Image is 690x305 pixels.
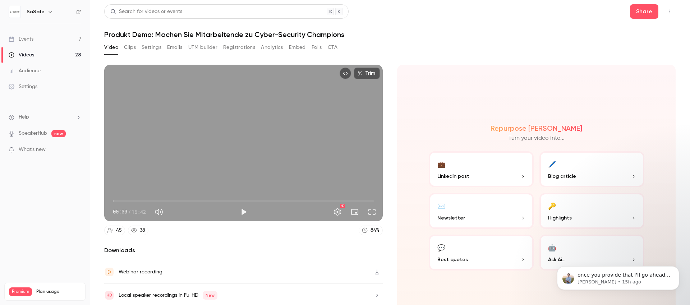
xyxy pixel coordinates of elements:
button: Polls [312,42,322,53]
h1: Produkt Demo: Machen Sie Mitarbeitende zu Cyber-Security Champions [104,30,676,39]
a: SpeakerHub [19,130,47,137]
button: UTM builder [188,42,217,53]
span: / [128,208,131,216]
div: 45 [116,227,122,234]
button: Clips [124,42,136,53]
div: Search for videos or events [110,8,182,15]
button: Analytics [261,42,283,53]
span: Best quotes [437,256,468,263]
button: Settings [330,205,345,219]
a: 84% [359,226,383,235]
button: Embed video [340,68,351,79]
h2: Repurpose [PERSON_NAME] [491,124,582,133]
img: SoSafe [9,6,20,18]
div: Audience [9,67,41,74]
div: Events [9,36,33,43]
span: Help [19,114,29,121]
button: Settings [142,42,161,53]
iframe: Noticeable Trigger [73,147,81,153]
div: 💼 [437,158,445,170]
li: help-dropdown-opener [9,114,81,121]
button: Turn on miniplayer [348,205,362,219]
div: ✉️ [437,200,445,211]
span: What's new [19,146,46,153]
span: Highlights [548,214,572,222]
button: Video [104,42,118,53]
p: Turn your video into... [509,134,565,143]
a: 38 [128,226,148,235]
button: Share [630,4,658,19]
span: new [51,130,66,137]
span: LinkedIn post [437,172,469,180]
span: Plan usage [36,289,81,295]
span: New [203,291,217,300]
button: Emails [167,42,182,53]
span: 16:42 [132,208,146,216]
div: 00:00 [113,208,146,216]
span: Blog article [548,172,576,180]
div: 🤖 [548,242,556,253]
div: Webinar recording [119,268,162,276]
button: 💬Best quotes [429,235,534,271]
button: Top Bar Actions [664,6,676,17]
span: Premium [9,287,32,296]
button: Trim [354,68,380,79]
div: 💬 [437,242,445,253]
button: Registrations [223,42,255,53]
div: Videos [9,51,34,59]
button: ✉️Newsletter [429,193,534,229]
button: CTA [328,42,337,53]
button: 🤖Ask Ai... [539,235,644,271]
button: Embed [289,42,306,53]
button: Mute [152,205,166,219]
button: 🖊️Blog article [539,151,644,187]
div: 84 % [371,227,379,234]
div: 38 [140,227,145,234]
div: Local speaker recordings in FullHD [119,291,217,300]
a: 45 [104,226,125,235]
div: 🖊️ [548,158,556,170]
button: 🔑Highlights [539,193,644,229]
span: Newsletter [437,214,465,222]
h6: SoSafe [27,8,45,15]
iframe: Intercom notifications message [546,251,690,301]
button: 💼LinkedIn post [429,151,534,187]
button: Full screen [365,205,379,219]
h2: Downloads [104,246,383,255]
div: 🔑 [548,200,556,211]
div: HD [340,204,345,208]
div: Settings [9,83,37,90]
span: 00:00 [113,208,127,216]
button: Play [236,205,251,219]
